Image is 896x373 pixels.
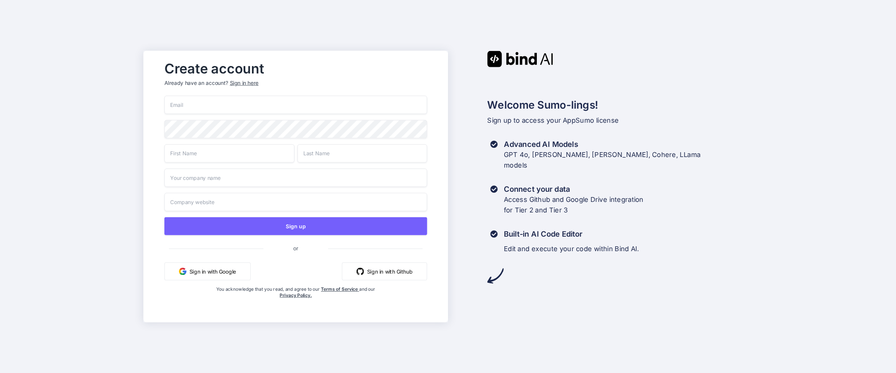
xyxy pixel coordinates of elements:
[487,115,753,126] p: Sign up to access your AppSumo license
[357,267,364,275] img: github
[164,63,427,75] h2: Create account
[504,150,701,171] p: GPT 4o, [PERSON_NAME], [PERSON_NAME], Cohere, LLama models
[280,293,312,298] a: Privacy Policy.
[164,168,427,187] input: Your company name
[208,286,383,316] div: You acknowledge that you read, and agree to our and our
[487,51,553,67] img: Bind AI logo
[164,217,427,235] button: Sign up
[504,184,644,194] h3: Connect your data
[342,263,427,281] button: Sign in with Github
[504,229,639,239] h3: Built-in AI Code Editor
[487,97,753,113] h2: Welcome Sumo-lings!
[164,144,294,163] input: First Name
[321,286,359,292] a: Terms of Service
[164,79,427,87] p: Already have an account?
[487,267,503,284] img: arrow
[164,193,427,211] input: Company website
[164,263,251,281] button: Sign in with Google
[229,79,258,87] div: Sign in here
[504,244,639,254] p: Edit and execute your code within Bind AI.
[179,267,186,275] img: google
[263,239,328,257] span: or
[164,95,427,114] input: Email
[504,194,644,216] p: Access Github and Google Drive integration for Tier 2 and Tier 3
[504,139,701,150] h3: Advanced AI Models
[297,144,427,163] input: Last Name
